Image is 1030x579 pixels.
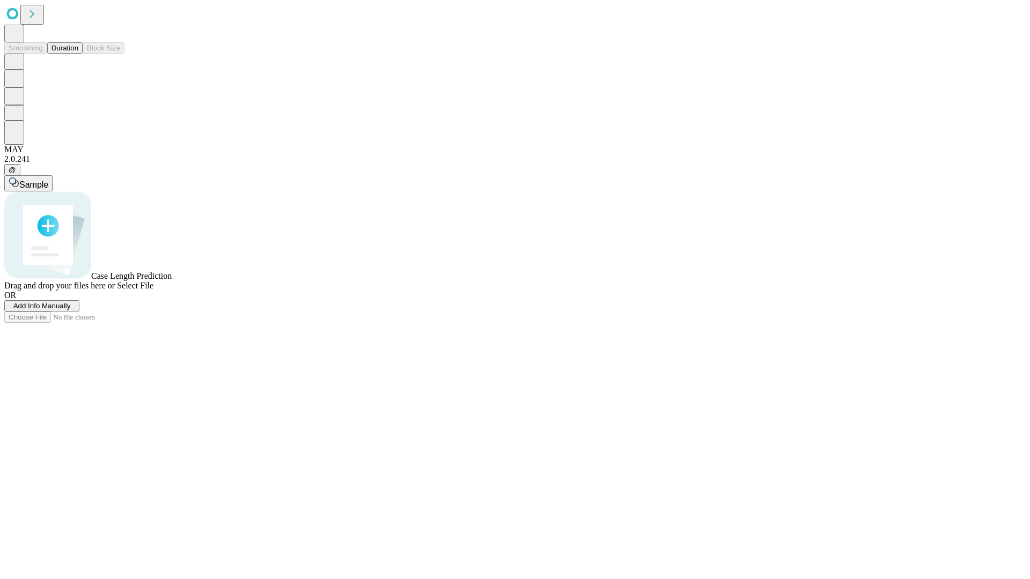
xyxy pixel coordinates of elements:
[19,180,48,189] span: Sample
[13,302,71,310] span: Add Info Manually
[4,175,53,191] button: Sample
[117,281,153,290] span: Select File
[4,281,115,290] span: Drag and drop your files here or
[91,271,172,280] span: Case Length Prediction
[4,164,20,175] button: @
[4,145,1026,154] div: MAY
[4,291,16,300] span: OR
[4,154,1026,164] div: 2.0.241
[47,42,83,54] button: Duration
[4,300,79,311] button: Add Info Manually
[9,166,16,174] span: @
[4,42,47,54] button: Smoothing
[83,42,124,54] button: Block Size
